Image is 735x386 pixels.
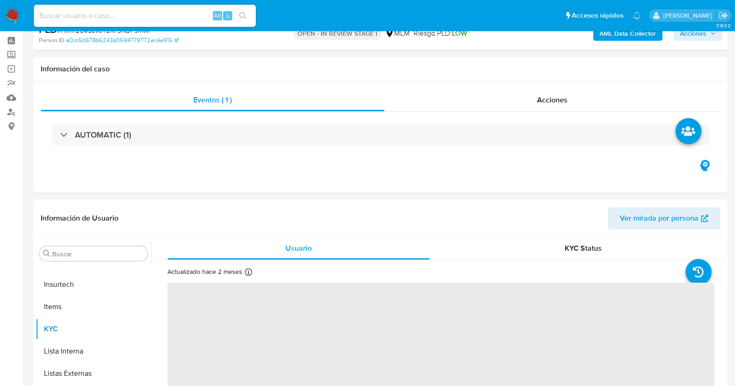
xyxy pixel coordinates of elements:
span: Acciones [537,95,568,105]
span: LOW [452,28,467,38]
div: AUTOMATIC (1) [52,124,709,146]
a: a0cc5b578b6243a0594779772ec4a915 [66,36,179,44]
p: Actualizado hace 2 meses [167,267,242,276]
span: # HnhT2UeSuv6Y2RP3NDP9rhWP [57,26,152,35]
h3: AUTOMATIC (1) [75,130,131,140]
div: MLM [385,28,410,38]
span: Eventos ( 1 ) [193,95,232,105]
button: search-icon [233,9,252,22]
input: Buscar [52,250,144,258]
span: Ver mirada por persona [620,207,698,229]
button: Items [36,296,151,318]
input: Buscar usuario o caso... [34,10,256,22]
button: Acciones [673,26,722,41]
button: Buscar [43,250,50,257]
span: KYC Status [565,243,602,253]
span: Riesgo PLD: [414,28,467,38]
span: 3.163.0 [716,22,730,29]
button: KYC [36,318,151,340]
h1: Información del caso [41,64,720,74]
span: Usuario [285,243,312,253]
button: Insurtech [36,273,151,296]
b: AML Data Collector [599,26,656,41]
a: Notificaciones [633,12,641,19]
span: Acciones [680,26,706,41]
button: AML Data Collector [593,26,662,41]
span: Alt [214,11,221,20]
button: Ver mirada por persona [608,207,720,229]
p: brenda.morenoreyes@mercadolibre.com.mx [663,11,715,20]
h1: Información de Usuario [41,214,118,223]
button: Lista Interna [36,340,151,362]
button: Listas Externas [36,362,151,385]
p: OPEN - IN REVIEW STAGE I [294,27,381,40]
b: Person ID [39,36,64,44]
span: Accesos rápidos [572,11,624,20]
a: Salir [718,11,728,20]
span: s [226,11,229,20]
